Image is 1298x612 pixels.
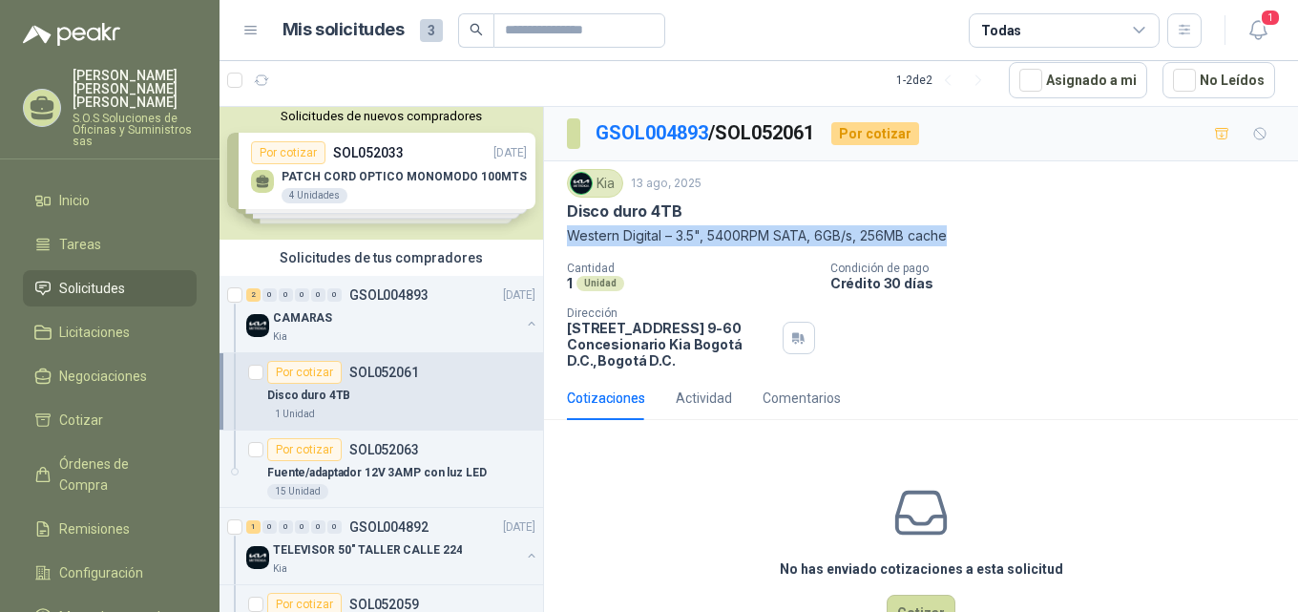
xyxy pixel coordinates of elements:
span: search [470,23,483,36]
p: GSOL004892 [349,520,429,534]
div: 0 [311,288,325,302]
div: 0 [262,288,277,302]
div: Por cotizar [267,361,342,384]
a: Órdenes de Compra [23,446,197,503]
div: Actividad [676,388,732,409]
p: SOL052061 [349,366,419,379]
div: 15 Unidad [267,484,328,499]
div: 2 [246,288,261,302]
div: 0 [295,520,309,534]
p: Dirección [567,306,775,320]
div: Por cotizar [831,122,919,145]
span: Órdenes de Compra [59,454,178,496]
a: Configuración [23,555,197,591]
p: TELEVISOR 50" TALLER CALLE 224 [273,541,462,559]
span: Cotizar [59,410,103,431]
p: [DATE] [503,286,535,305]
span: Licitaciones [59,322,130,343]
a: Por cotizarSOL052061Disco duro 4TB1 Unidad [220,353,543,431]
div: 0 [295,288,309,302]
span: 1 [1260,9,1281,27]
span: Configuración [59,562,143,583]
span: 3 [420,19,443,42]
div: Todas [981,20,1021,41]
h1: Mis solicitudes [283,16,405,44]
div: 1 Unidad [267,407,323,422]
a: Tareas [23,226,197,263]
button: No Leídos [1162,62,1275,98]
p: [STREET_ADDRESS] 9-60 Concesionario Kia Bogotá D.C. , Bogotá D.C. [567,320,775,369]
p: / SOL052061 [596,118,816,148]
p: [DATE] [503,518,535,537]
p: 13 ago, 2025 [631,175,701,193]
p: Cantidad [567,262,815,275]
p: Kia [273,561,287,577]
div: Solicitudes de nuevos compradoresPor cotizarSOL052033[DATE] PATCH CORD OPTICO MONOMODO 100MTS4 Un... [220,101,543,240]
span: Solicitudes [59,278,125,299]
p: Disco duro 4TB [267,387,350,405]
h3: No has enviado cotizaciones a esta solicitud [780,559,1063,580]
img: Company Logo [571,173,592,194]
p: GSOL004893 [349,288,429,302]
div: Comentarios [763,388,841,409]
div: Kia [567,169,623,198]
div: Por cotizar [267,438,342,461]
div: 1 - 2 de 2 [896,65,994,95]
div: 0 [311,520,325,534]
p: Crédito 30 días [830,275,1290,291]
a: Solicitudes [23,270,197,306]
p: 1 [567,275,573,291]
a: GSOL004893 [596,121,708,144]
a: Cotizar [23,402,197,438]
img: Company Logo [246,314,269,337]
img: Logo peakr [23,23,120,46]
div: 0 [327,288,342,302]
p: Fuente/adaptador 12V 3AMP con luz LED [267,464,487,482]
span: Negociaciones [59,366,147,387]
a: Negociaciones [23,358,197,394]
div: 0 [262,520,277,534]
a: Inicio [23,182,197,219]
p: Western Digital – 3.5", 5400RPM SATA, 6GB/s, 256MB cache [567,225,1275,246]
a: 1 0 0 0 0 0 GSOL004892[DATE] Company LogoTELEVISOR 50" TALLER CALLE 224Kia [246,516,539,577]
button: 1 [1241,13,1275,48]
a: Por cotizarSOL052063Fuente/adaptador 12V 3AMP con luz LED15 Unidad [220,431,543,508]
div: Cotizaciones [567,388,645,409]
div: Unidad [576,276,624,291]
a: Remisiones [23,511,197,547]
div: 1 [246,520,261,534]
p: Disco duro 4TB [567,201,681,222]
div: 0 [279,520,293,534]
span: Tareas [59,234,101,255]
a: 2 0 0 0 0 0 GSOL004893[DATE] Company LogoCAMARASKia [246,284,539,345]
button: Asignado a mi [1009,62,1147,98]
a: Licitaciones [23,314,197,350]
div: 0 [327,520,342,534]
button: Solicitudes de nuevos compradores [227,109,535,123]
span: Remisiones [59,518,130,539]
img: Company Logo [246,546,269,569]
p: CAMARAS [273,309,332,327]
p: [PERSON_NAME] [PERSON_NAME] [PERSON_NAME] [73,69,197,109]
p: SOL052063 [349,443,419,456]
p: Condición de pago [830,262,1290,275]
p: S.O.S Soluciones de Oficinas y Suministros sas [73,113,197,147]
div: 0 [279,288,293,302]
p: Kia [273,329,287,345]
p: SOL052059 [349,598,419,611]
span: Inicio [59,190,90,211]
div: Solicitudes de tus compradores [220,240,543,276]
